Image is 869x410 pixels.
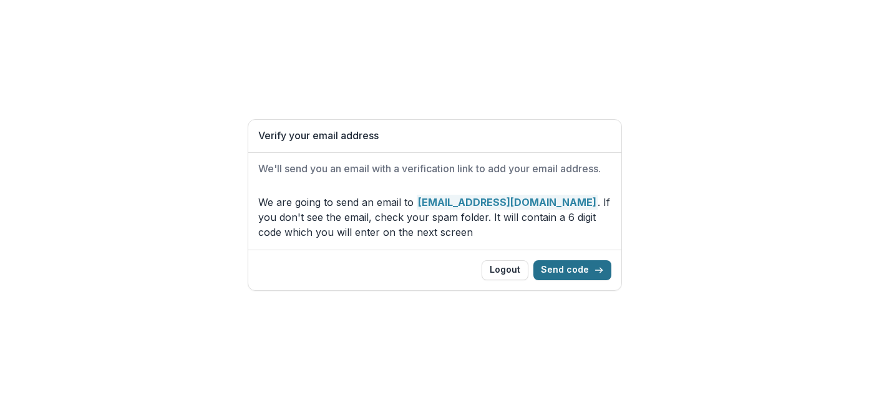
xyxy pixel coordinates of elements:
[258,163,611,175] h2: We'll send you an email with a verification link to add your email address.
[482,260,528,280] button: Logout
[258,130,611,142] h1: Verify your email address
[258,195,611,240] p: We are going to send an email to . If you don't see the email, check your spam folder. It will co...
[417,195,598,210] strong: [EMAIL_ADDRESS][DOMAIN_NAME]
[533,260,611,280] button: Send code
